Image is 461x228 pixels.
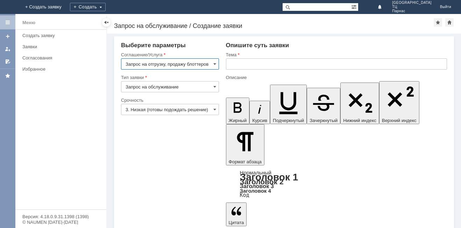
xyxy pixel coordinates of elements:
[22,33,102,38] div: Создать заявку
[392,9,432,13] span: Парнас
[20,52,105,63] a: Согласования
[121,98,218,102] div: Срочность
[240,178,284,186] a: Заголовок 2
[270,85,307,124] button: Подчеркнутый
[2,43,13,55] a: Мои заявки
[114,22,434,29] div: Запрос на обслуживание / Создание заявки
[22,19,35,27] div: Меню
[445,18,454,27] div: Сделать домашней страницей
[240,183,274,189] a: Заголовок 3
[22,66,94,72] div: Избранное
[22,55,102,60] div: Согласования
[20,41,105,52] a: Заявки
[121,52,218,57] div: Соглашение/Услуга
[379,81,419,124] button: Верхний индекс
[240,188,271,194] a: Заголовок 4
[121,75,218,80] div: Тип заявки
[310,118,338,123] span: Зачеркнутый
[392,1,432,5] span: [GEOGRAPHIC_DATA]
[226,124,264,165] button: Формат абзаца
[392,5,432,9] span: ТЦ
[343,118,376,123] span: Нижний индекс
[121,42,186,49] span: Выберите параметры
[226,52,446,57] div: Тема
[102,18,111,27] div: Скрыть меню
[382,118,417,123] span: Верхний индекс
[229,220,244,225] span: Цитата
[240,172,298,183] a: Заголовок 1
[226,98,250,124] button: Жирный
[2,31,13,42] a: Создать заявку
[226,75,446,80] div: Описание
[351,3,358,10] span: Расширенный поиск
[434,18,442,27] div: Добавить в избранное
[70,3,106,11] div: Создать
[226,202,247,226] button: Цитата
[20,30,105,41] a: Создать заявку
[22,220,99,225] div: © NAUMEN [DATE]-[DATE]
[249,101,270,124] button: Курсив
[226,42,289,49] span: Опишите суть заявки
[273,118,304,123] span: Подчеркнутый
[22,214,99,219] div: Версия: 4.18.0.9.31.1398 (1398)
[240,170,271,176] a: Нормальный
[229,118,247,123] span: Жирный
[2,56,13,67] a: Мои согласования
[307,88,340,124] button: Зачеркнутый
[340,83,379,124] button: Нижний индекс
[240,192,249,198] a: Код
[226,170,447,198] div: Формат абзаца
[22,44,102,49] div: Заявки
[252,118,267,123] span: Курсив
[229,159,262,164] span: Формат абзаца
